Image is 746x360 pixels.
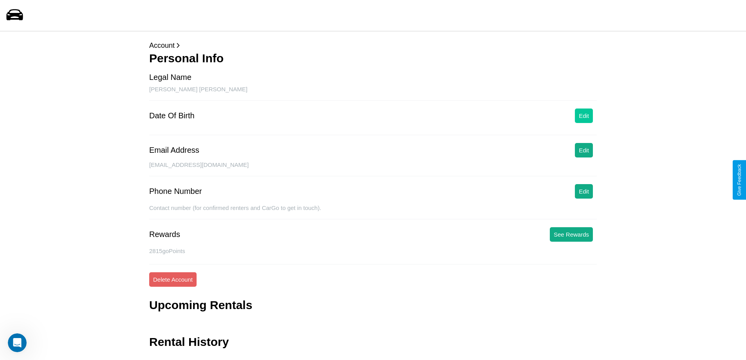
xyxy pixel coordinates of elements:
iframe: Intercom live chat [8,333,27,352]
button: Edit [575,109,593,123]
button: Edit [575,184,593,199]
button: Edit [575,143,593,157]
div: Date Of Birth [149,111,195,120]
h3: Personal Info [149,52,597,65]
p: 2815 goPoints [149,246,597,256]
h3: Rental History [149,335,229,349]
div: Give Feedback [737,164,742,196]
h3: Upcoming Rentals [149,298,252,312]
div: [PERSON_NAME] [PERSON_NAME] [149,86,597,101]
div: Phone Number [149,187,202,196]
div: Legal Name [149,73,191,82]
div: Rewards [149,230,180,239]
button: Delete Account [149,272,197,287]
p: Account [149,39,597,52]
div: Email Address [149,146,199,155]
button: See Rewards [550,227,593,242]
div: [EMAIL_ADDRESS][DOMAIN_NAME] [149,161,597,176]
div: Contact number (for confirmed renters and CarGo to get in touch). [149,204,597,219]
